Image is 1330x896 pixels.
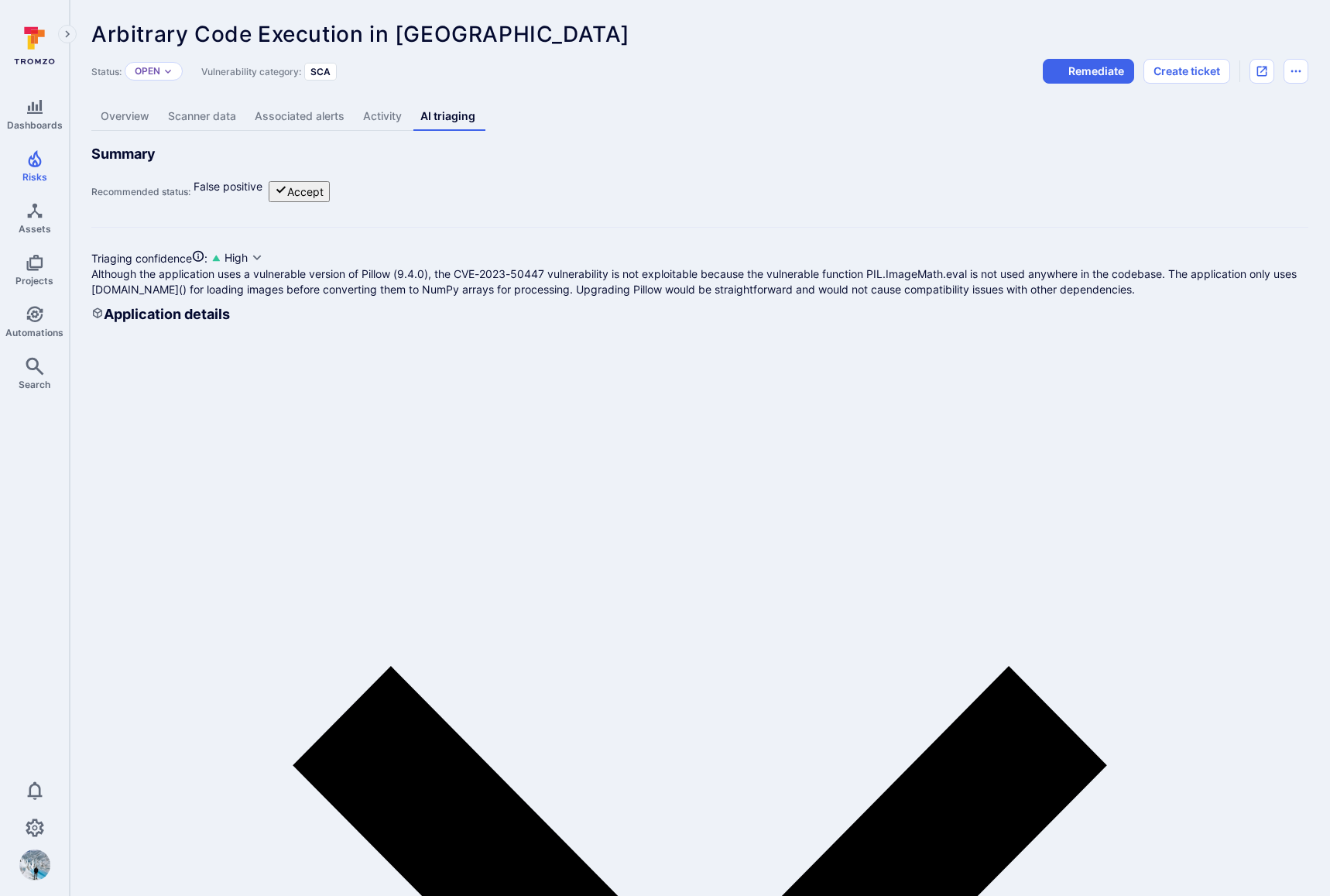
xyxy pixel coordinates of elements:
[159,102,245,131] a: Scanner data
[163,67,173,76] button: Expand dropdown
[91,252,192,265] span: Triaging confidence
[225,250,263,266] button: High
[194,178,262,194] p: False positive
[1043,59,1134,84] button: Remediate
[201,66,301,77] span: Vulnerability category:
[91,249,207,266] div: :
[91,304,230,324] h2: Application details
[1143,59,1230,84] button: Create ticket
[62,28,73,41] i: Expand navigation menu
[91,66,122,77] span: Status:
[91,102,1308,131] div: Vulnerability tabs
[1249,59,1274,84] div: Open original issue
[225,250,248,266] span: High
[245,102,354,131] a: Associated alerts
[5,327,63,338] span: Automations
[411,102,485,131] a: AI triaging
[135,65,160,77] button: Open
[15,275,53,287] span: Projects
[19,379,50,390] span: Search
[91,186,190,197] span: Recommended status:
[7,119,63,131] span: Dashboards
[304,63,337,81] div: SCA
[19,223,51,235] span: Assets
[19,850,50,881] img: ACg8ocKjEwSgZaxLsX3VaBwZ3FUlOYjuMUiM0rrvjrGjR2nDJ731m-0=s96-c
[58,25,77,43] button: Expand navigation menu
[22,171,47,183] span: Risks
[354,102,411,131] a: Activity
[91,102,159,131] a: Overview
[192,249,204,263] svg: AI Triaging Agent self-evaluates the confidence behind recommended status based on the depth and ...
[91,21,630,47] span: Arbitrary Code Execution in [GEOGRAPHIC_DATA]
[91,266,1308,297] p: Although the application uses a vulnerable version of Pillow (9.4.0), the CVE-2023-50447 vulnerab...
[19,850,50,881] div: Erick Calderon
[91,143,1308,164] h2: Summary
[269,181,330,202] button: Accept
[1284,59,1308,84] button: Options menu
